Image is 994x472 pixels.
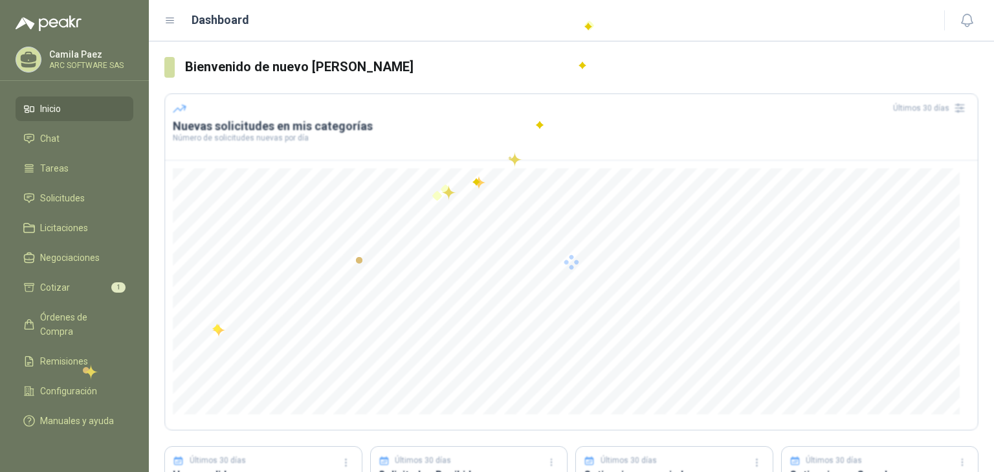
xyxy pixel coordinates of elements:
a: Negociaciones [16,245,133,270]
a: Chat [16,126,133,151]
a: Remisiones [16,349,133,374]
span: Tareas [40,161,69,175]
span: Configuración [40,384,97,398]
a: Órdenes de Compra [16,305,133,344]
p: ARC SOFTWARE SAS [49,62,130,69]
a: Manuales y ayuda [16,409,133,433]
span: Licitaciones [40,221,88,235]
a: Licitaciones [16,216,133,240]
span: 1 [111,282,126,293]
span: Cotizar [40,280,70,295]
a: Tareas [16,156,133,181]
span: Negociaciones [40,251,100,265]
h1: Dashboard [192,11,249,29]
span: Inicio [40,102,61,116]
span: Manuales y ayuda [40,414,114,428]
a: Configuración [16,379,133,403]
img: Logo peakr [16,16,82,31]
span: Órdenes de Compra [40,310,121,339]
a: Solicitudes [16,186,133,210]
span: Chat [40,131,60,146]
span: Remisiones [40,354,88,368]
h3: Bienvenido de nuevo [PERSON_NAME] [185,57,978,77]
a: Cotizar1 [16,275,133,300]
span: Solicitudes [40,191,85,205]
a: Inicio [16,96,133,121]
p: Camila Paez [49,50,130,59]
